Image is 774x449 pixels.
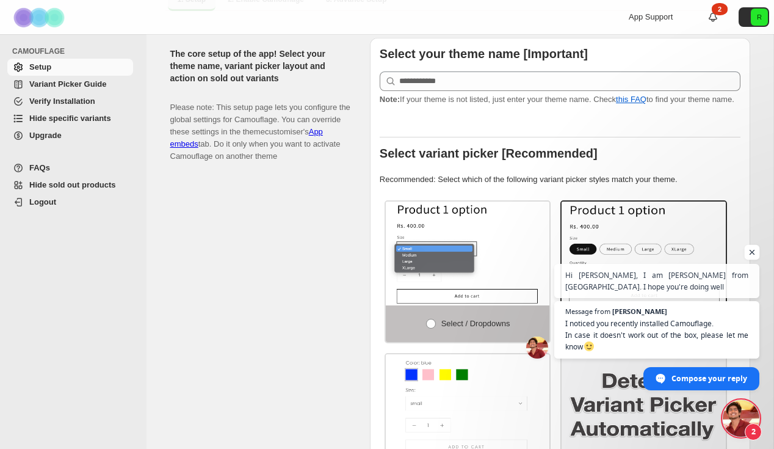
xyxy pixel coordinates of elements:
b: Select variant picker [Recommended] [380,147,598,160]
p: Please note: This setup page lets you configure the global settings for Camouflage. You can overr... [170,89,350,162]
span: 2 [745,423,762,440]
span: Setup [29,62,51,71]
a: this FAQ [616,95,646,104]
span: Avatar with initials R [751,9,768,26]
b: Select your theme name [Important] [380,47,588,60]
span: [PERSON_NAME] [612,308,667,315]
a: Hide sold out products [7,177,133,194]
span: Message from [565,308,610,315]
a: Open chat [723,400,759,437]
a: Setup [7,59,133,76]
span: I noticed you recently installed Camouflage. In case it doesn't work out of the box, please let m... [565,318,748,352]
span: App Support [629,12,673,21]
span: Verify Installation [29,97,95,106]
span: Compose your reply [671,368,747,389]
span: Hide specific variants [29,114,111,123]
a: Upgrade [7,127,133,144]
span: FAQs [29,163,50,172]
a: FAQs [7,159,133,177]
a: Variant Picker Guide [7,76,133,93]
span: Upgrade [29,131,62,140]
div: 2 [712,3,728,15]
p: If your theme is not listed, just enter your theme name. Check to find your theme name. [380,93,740,106]
span: CAMOUFLAGE [12,46,138,56]
h2: The core setup of the app! Select your theme name, variant picker layout and action on sold out v... [170,48,350,84]
span: Hi [PERSON_NAME], I am [PERSON_NAME] from [GEOGRAPHIC_DATA]. I hope you're doing well [565,269,748,293]
span: Logout [29,197,56,206]
img: Select / Dropdowns [386,202,550,305]
span: Hide sold out products [29,180,116,189]
button: Avatar with initials R [739,7,769,27]
a: 2 [707,11,719,23]
text: R [757,13,762,21]
a: Logout [7,194,133,211]
img: Camouflage [10,1,71,34]
span: Select / Dropdowns [441,319,510,328]
img: Buttons / Swatches [562,202,726,305]
a: Verify Installation [7,93,133,110]
span: Variant Picker Guide [29,79,106,89]
p: Recommended: Select which of the following variant picker styles match your theme. [380,173,740,186]
strong: Note: [380,95,400,104]
a: Hide specific variants [7,110,133,127]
